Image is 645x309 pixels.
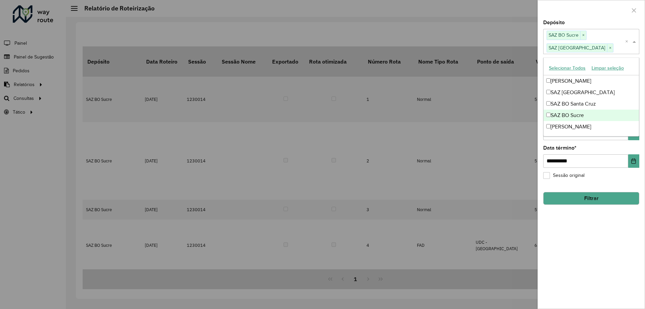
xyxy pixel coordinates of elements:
span: × [607,44,613,52]
button: Limpar seleção [589,63,627,73]
button: Choose Date [628,154,639,168]
label: Data término [543,144,576,152]
div: [PERSON_NAME] [544,121,639,132]
button: Filtrar [543,192,639,205]
label: Sessão original [543,172,585,179]
label: Depósito [543,18,565,27]
div: [PERSON_NAME] [544,75,639,87]
span: Clear all [625,38,631,46]
ng-dropdown-panel: Options list [543,57,639,137]
div: SAZ BO Sucre [544,110,639,121]
span: × [580,31,586,39]
button: Selecionar Todos [546,63,589,73]
div: SAZ BO Santa Cruz [544,98,639,110]
div: SAZ [GEOGRAPHIC_DATA] [544,87,639,98]
span: SAZ BO Sucre [547,31,580,39]
span: SAZ [GEOGRAPHIC_DATA] [547,44,607,52]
